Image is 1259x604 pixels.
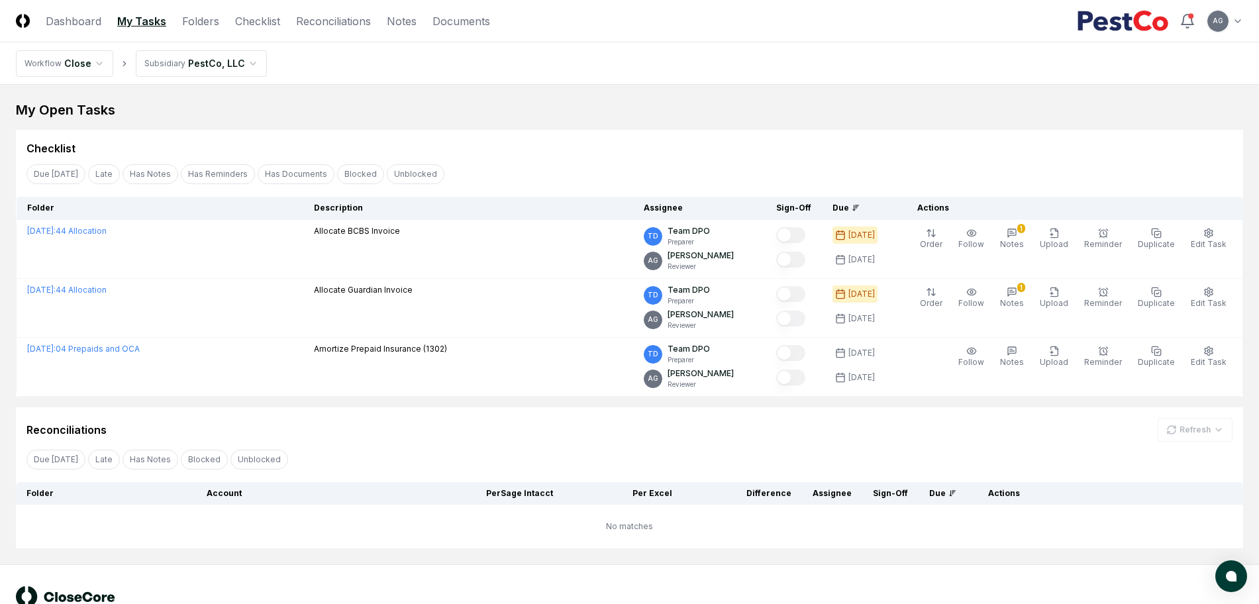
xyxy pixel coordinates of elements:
span: Reminder [1084,298,1122,308]
th: Folder [16,482,196,505]
p: Reviewer [668,262,734,272]
button: Reminder [1082,225,1125,253]
th: Per Sage Intacct [444,482,564,505]
button: Late [88,450,120,470]
th: Sign-Off [766,197,822,220]
span: Edit Task [1191,357,1227,367]
span: TD [648,290,658,300]
div: Reconciliations [26,422,107,438]
span: Upload [1040,357,1068,367]
button: Edit Task [1188,225,1229,253]
button: Mark complete [776,370,805,385]
th: Assignee [802,482,862,505]
span: Order [920,239,942,249]
p: Preparer [668,237,710,247]
span: Reminder [1084,239,1122,249]
span: Upload [1040,239,1068,249]
button: Follow [956,284,987,312]
button: Reminder [1082,284,1125,312]
a: [DATE]:04 Prepaids and OCA [27,344,140,354]
div: [DATE] [848,229,875,241]
button: Blocked [181,450,228,470]
div: [DATE] [848,372,875,383]
th: Assignee [633,197,766,220]
p: Preparer [668,355,710,365]
button: Edit Task [1188,343,1229,371]
button: Follow [956,343,987,371]
span: TD [648,349,658,359]
p: Team DPO [668,284,710,296]
a: Reconciliations [296,13,371,29]
div: [DATE] [848,254,875,266]
button: Has Notes [123,450,178,470]
th: Sign-Off [862,482,919,505]
span: Order [920,298,942,308]
span: [DATE] : [27,285,56,295]
span: AG [1213,16,1223,26]
span: AG [648,315,658,325]
button: Edit Task [1188,284,1229,312]
button: Late [88,164,120,184]
p: Team DPO [668,225,710,237]
a: Dashboard [46,13,101,29]
p: Allocate BCBS Invoice [314,225,400,237]
div: 1 [1017,224,1025,233]
p: Allocate Guardian Invoice [314,284,413,296]
button: 1Notes [997,225,1027,253]
div: My Open Tasks [16,101,1243,119]
button: Due Today [26,450,85,470]
button: Mark complete [776,227,805,243]
div: 1 [1017,283,1025,292]
div: Due [832,202,885,214]
button: Has Reminders [181,164,255,184]
a: My Tasks [117,13,166,29]
button: Order [917,225,945,253]
button: Upload [1037,343,1071,371]
span: Follow [958,239,984,249]
div: Subsidiary [144,58,185,70]
button: Notes [997,343,1027,371]
button: Mark complete [776,311,805,327]
div: [DATE] [848,288,875,300]
button: Has Documents [258,164,334,184]
button: AG [1206,9,1230,33]
span: [DATE] : [27,344,56,354]
button: Follow [956,225,987,253]
span: Notes [1000,357,1024,367]
button: Due Today [26,164,85,184]
p: Reviewer [668,321,734,330]
p: [PERSON_NAME] [668,250,734,262]
span: Edit Task [1191,239,1227,249]
p: Team DPO [668,343,710,355]
th: Description [303,197,633,220]
button: Duplicate [1135,343,1178,371]
span: Reminder [1084,357,1122,367]
div: [DATE] [848,347,875,359]
div: Checklist [26,140,76,156]
button: Upload [1037,284,1071,312]
span: AG [648,374,658,383]
a: Checklist [235,13,280,29]
div: Account [207,487,434,499]
span: Edit Task [1191,298,1227,308]
div: Actions [978,487,1233,499]
a: [DATE]:44 Allocation [27,226,107,236]
button: Upload [1037,225,1071,253]
button: Duplicate [1135,225,1178,253]
button: Order [917,284,945,312]
button: Mark complete [776,345,805,361]
p: Preparer [668,296,710,306]
img: PestCo logo [1077,11,1169,32]
a: Documents [432,13,490,29]
button: Mark complete [776,252,805,268]
span: Notes [1000,298,1024,308]
div: Workflow [25,58,62,70]
span: AG [648,256,658,266]
p: [PERSON_NAME] [668,368,734,379]
button: Mark complete [776,286,805,302]
nav: breadcrumb [16,50,267,77]
p: Amortize Prepaid Insurance (1302) [314,343,447,355]
span: Follow [958,357,984,367]
img: Logo [16,14,30,28]
span: Follow [958,298,984,308]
